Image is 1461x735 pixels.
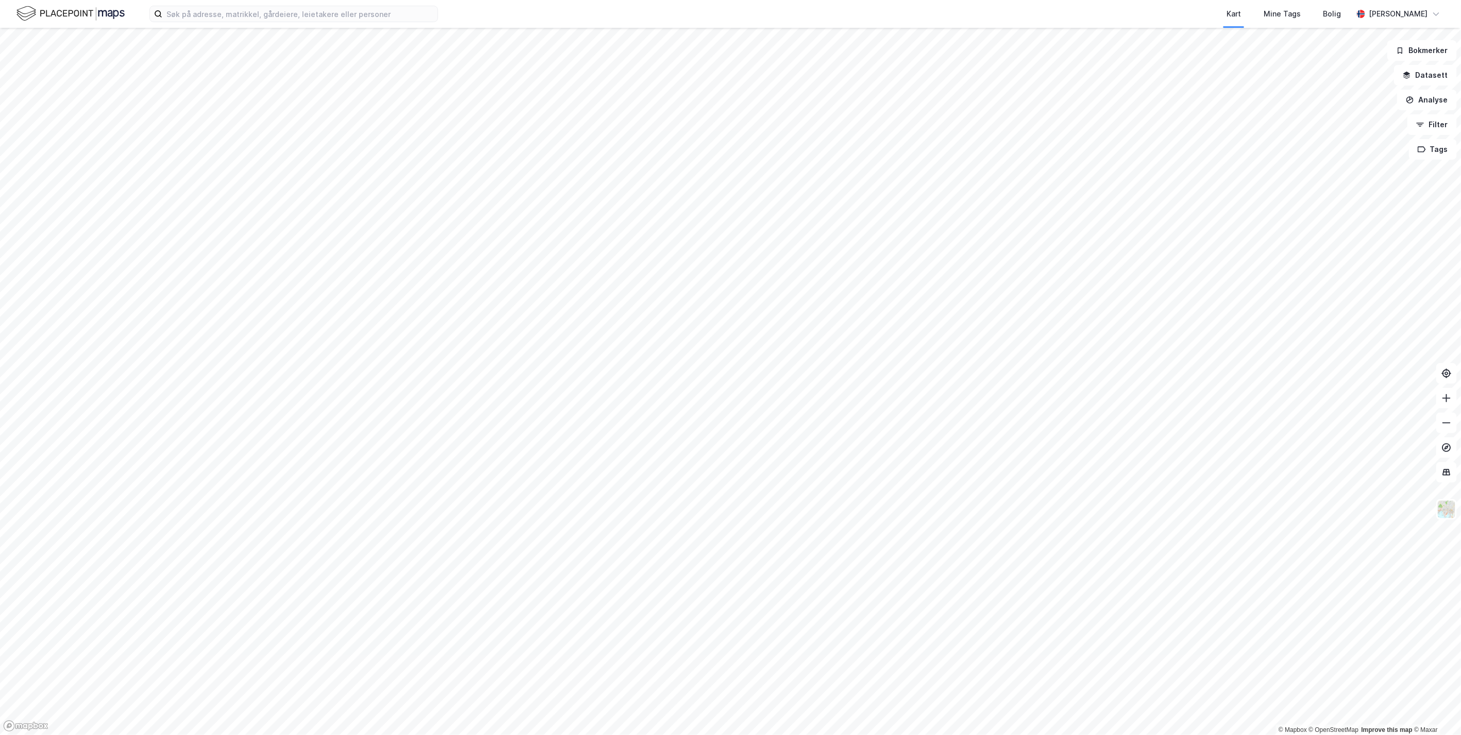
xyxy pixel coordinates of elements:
input: Søk på adresse, matrikkel, gårdeiere, leietakere eller personer [162,6,438,22]
div: Bolig [1323,8,1341,20]
div: Kontrollprogram for chat [1409,686,1461,735]
img: logo.f888ab2527a4732fd821a326f86c7f29.svg [16,5,125,23]
div: [PERSON_NAME] [1369,8,1428,20]
div: Kart [1227,8,1241,20]
div: Mine Tags [1264,8,1301,20]
iframe: Chat Widget [1409,686,1461,735]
